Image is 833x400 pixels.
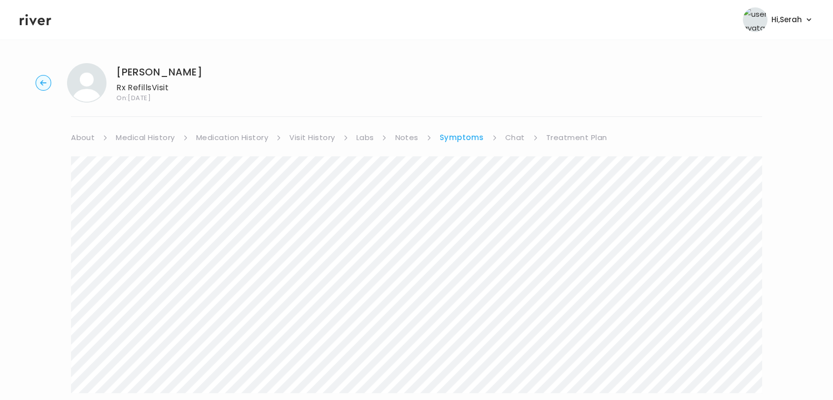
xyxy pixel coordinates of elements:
img: user avatar [743,7,767,32]
a: About [71,131,95,145]
a: Labs [356,131,374,145]
a: Medication History [196,131,269,145]
a: Medical History [116,131,174,145]
h1: [PERSON_NAME] [116,65,202,79]
button: user avatarHi,Serah [743,7,813,32]
span: Hi, Serah [771,13,802,27]
img: SHANNON DICKHERBER [67,63,106,103]
a: Chat [505,131,525,145]
p: Rx Refills Visit [116,81,202,95]
a: Visit History [289,131,335,145]
span: On: [DATE] [116,95,202,101]
a: Treatment Plan [546,131,607,145]
a: Notes [395,131,418,145]
a: Symptoms [440,131,484,145]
